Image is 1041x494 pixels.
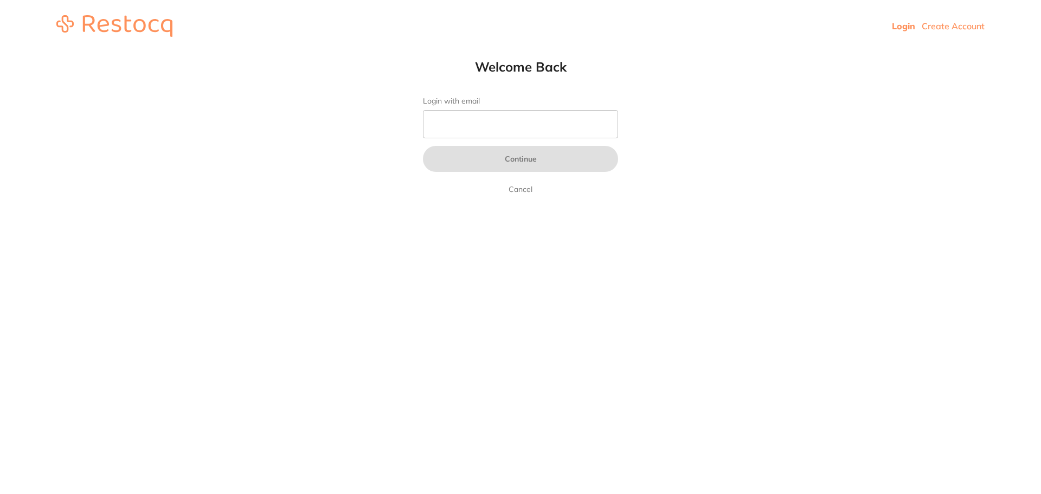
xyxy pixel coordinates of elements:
a: Cancel [506,183,535,196]
img: restocq_logo.svg [56,15,172,37]
button: Continue [423,146,618,172]
a: Login [892,21,915,31]
a: Create Account [922,21,985,31]
h1: Welcome Back [401,59,640,75]
label: Login with email [423,97,618,106]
